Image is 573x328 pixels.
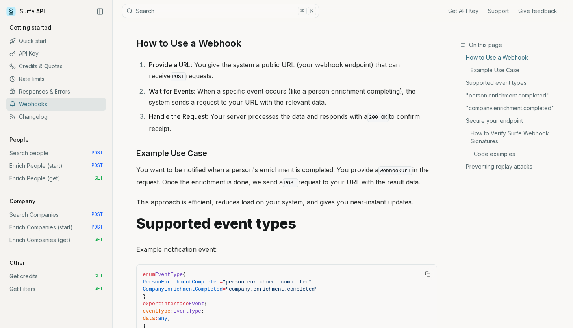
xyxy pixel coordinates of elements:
[6,221,106,234] a: Enrich Companies (start) POST
[136,147,207,159] a: Example Use Case
[518,7,557,15] a: Give feedback
[149,87,194,95] strong: Wait for Events
[155,272,183,277] span: EventType
[143,279,220,285] span: PersonEnrichmentCompleted
[171,308,174,314] span: :
[161,301,189,307] span: interface
[461,114,567,127] a: Secure your endpoint
[6,98,106,111] a: Webhooks
[422,268,434,280] button: Copy Text
[143,272,155,277] span: enum
[122,4,319,18] button: Search⌘K
[223,286,226,292] span: =
[6,47,106,60] a: API Key
[183,272,186,277] span: {
[143,294,146,300] span: }
[146,86,437,108] li: : When a specific event occurs (like a person enrichment completing), the system sends a request ...
[158,315,167,321] span: any
[94,286,103,292] span: GET
[220,279,223,285] span: =
[223,279,312,285] span: "person.enrichment.completed"
[94,237,103,243] span: GET
[143,308,171,314] span: eventType
[6,172,106,185] a: Enrich People (get) GET
[6,147,106,159] a: Search people POST
[6,73,106,85] a: Rate limits
[136,164,437,189] p: You want to be notified when a person's enrichment is completed. You provide a in the request. On...
[6,283,106,295] a: Get Filters GET
[91,212,103,218] span: POST
[91,150,103,156] span: POST
[143,301,161,307] span: export
[461,77,567,89] a: Supported event types
[146,59,437,82] li: : You give the system a public URL (your webhook endpoint) that can receive requests.
[204,301,208,307] span: {
[448,7,478,15] a: Get API Key
[143,315,155,321] span: data
[461,160,567,171] a: Preventing replay attacks
[378,166,412,175] code: webhookUrl
[94,6,106,17] button: Collapse Sidebar
[226,286,318,292] span: "company.enrichment.completed"
[6,197,39,205] p: Company
[298,7,306,15] kbd: ⌘
[6,259,28,267] p: Other
[136,37,241,50] a: How to Use a Webhook
[367,113,389,122] code: 200 OK
[136,244,437,255] p: Example notification event:
[461,54,567,64] a: How to Use a Webhook
[461,89,567,102] a: "person.enrichment.completed"
[91,224,103,231] span: POST
[308,7,316,15] kbd: K
[461,127,567,148] a: How to Verify Surfe Webhook Signatures
[143,286,223,292] span: CompanyEnrichmentCompleted
[461,102,567,114] a: "company.enrichment.completed"
[146,111,437,134] li: : Your server processes the data and responds with a to confirm receipt.
[94,273,103,279] span: GET
[6,208,106,221] a: Search Companies POST
[6,6,45,17] a: Surfe API
[136,197,437,208] p: This approach is efficient, reduces load on your system, and gives you near-instant updates.
[6,35,106,47] a: Quick start
[460,41,567,49] h3: On this page
[149,112,207,120] strong: Handle the Request
[94,175,103,182] span: GET
[6,270,106,283] a: Get credits GET
[461,64,567,77] a: Example Use Case
[174,308,201,314] span: EventType
[155,315,158,321] span: :
[91,163,103,169] span: POST
[6,85,106,98] a: Responses & Errors
[189,301,204,307] span: Event
[6,60,106,73] a: Credits & Quotas
[488,7,509,15] a: Support
[6,234,106,246] a: Enrich Companies (get) GET
[136,216,296,231] a: Supported event types
[283,178,298,187] code: POST
[167,315,171,321] span: ;
[171,72,186,81] code: POST
[461,148,567,160] a: Code examples
[6,24,54,32] p: Getting started
[6,136,32,144] p: People
[6,111,106,123] a: Changelog
[201,308,204,314] span: ;
[149,61,191,69] strong: Provide a URL
[6,159,106,172] a: Enrich People (start) POST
